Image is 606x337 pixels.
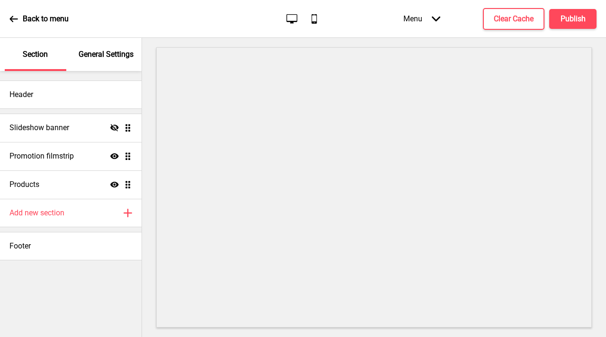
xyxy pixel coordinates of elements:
p: Back to menu [23,14,69,24]
h4: Add new section [9,208,64,218]
a: Back to menu [9,6,69,32]
h4: Products [9,179,39,190]
button: Publish [549,9,597,29]
p: General Settings [79,49,134,60]
div: Menu [394,5,450,33]
h4: Promotion filmstrip [9,151,74,161]
h4: Clear Cache [494,14,534,24]
h4: Slideshow banner [9,123,69,133]
h4: Footer [9,241,31,251]
p: Section [23,49,48,60]
button: Clear Cache [483,8,544,30]
h4: Publish [561,14,586,24]
h4: Header [9,89,33,100]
